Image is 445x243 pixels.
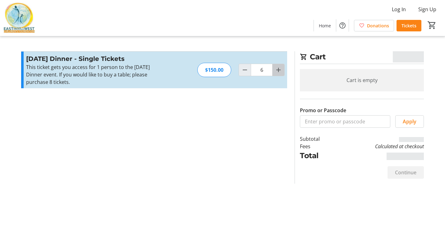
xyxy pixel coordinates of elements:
[403,118,416,125] span: Apply
[426,20,438,31] button: Cart
[418,6,436,13] span: Sign Up
[387,4,411,14] button: Log In
[26,54,162,63] h3: [DATE] Dinner - Single Tickets
[393,51,424,62] span: CA$0.00
[354,20,394,31] a: Donations
[401,22,416,29] span: Tickets
[300,69,424,91] div: Cart is empty
[336,19,349,32] button: Help
[367,22,389,29] span: Donations
[336,143,424,150] td: Calculated at checkout
[251,64,273,76] input: Diwali Dinner - Single Tickets Quantity
[300,150,336,161] td: Total
[300,107,346,114] label: Promo or Passcode
[300,135,336,143] td: Subtotal
[397,20,421,31] a: Tickets
[197,63,231,77] div: $150.00
[300,143,336,150] td: Fees
[4,2,35,34] img: East Meets West Children's Foundation's Logo
[300,51,424,64] h2: Cart
[26,63,162,86] div: This ticket gets you access for 1 person to the [DATE] Dinner event. If you would like to buy a t...
[273,64,284,76] button: Increment by one
[300,115,390,128] input: Enter promo or passcode
[392,6,406,13] span: Log In
[319,22,331,29] span: Home
[395,115,424,128] button: Apply
[413,4,441,14] button: Sign Up
[239,64,251,76] button: Decrement by one
[314,20,336,31] a: Home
